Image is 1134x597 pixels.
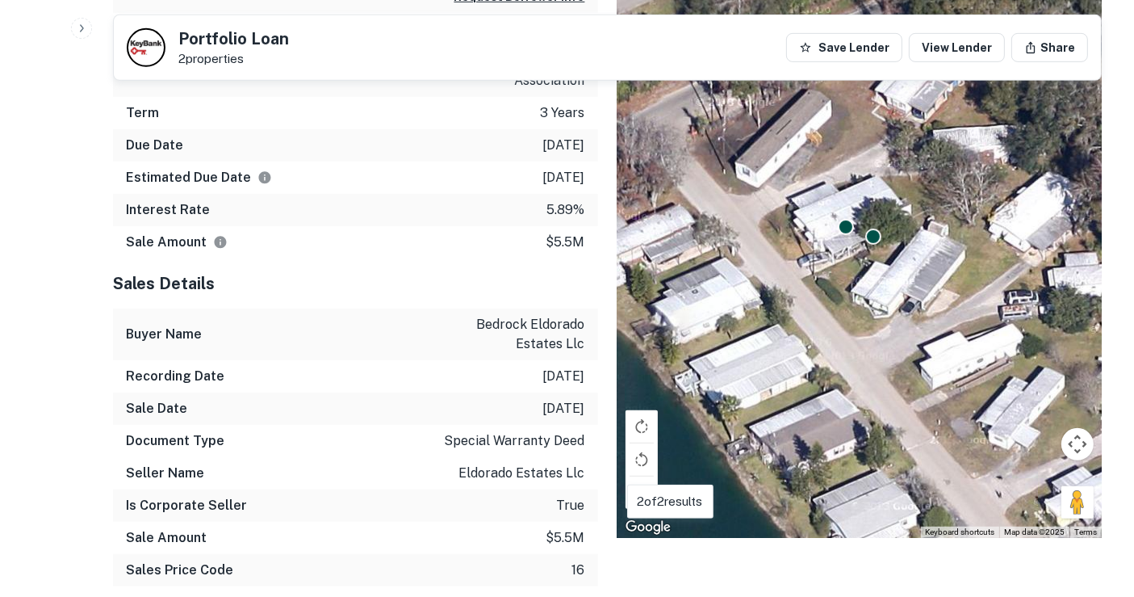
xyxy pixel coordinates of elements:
[1004,528,1065,536] span: Map data ©2025
[626,477,658,509] button: Tilt map
[126,233,228,252] h6: Sale Amount
[440,315,585,354] p: bedrock eldorado estates llc
[638,492,703,511] p: 2 of 2 results
[257,170,272,185] svg: Estimate is based on a standard schedule for this type of loan.
[178,52,289,66] p: 2 properties
[213,235,228,250] svg: The values displayed on the website are for informational purposes only and may be reported incor...
[543,168,585,187] p: [DATE]
[546,528,585,548] p: $5.5m
[1053,416,1134,494] iframe: Chat Widget
[459,464,585,483] p: eldorado estates llc
[925,527,994,538] button: Keyboard shortcuts
[126,528,207,548] h6: Sale Amount
[543,136,585,155] p: [DATE]
[126,431,224,451] h6: Document Type
[126,367,224,386] h6: Recording Date
[1011,33,1088,62] button: Share
[126,200,210,220] h6: Interest Rate
[546,233,585,252] p: $5.5m
[113,271,598,296] h5: Sales Details
[541,103,585,123] p: 3 years
[126,464,204,483] h6: Seller Name
[445,431,585,451] p: special warranty deed
[178,31,289,47] h5: Portfolio Loan
[126,168,272,187] h6: Estimated Due Date
[786,33,902,62] button: Save Lender
[547,200,585,220] p: 5.89%
[126,103,159,123] h6: Term
[126,136,183,155] h6: Due Date
[909,33,1005,62] a: View Lender
[557,496,585,515] p: true
[126,399,187,418] h6: Sale Date
[572,561,585,580] p: 16
[621,517,675,538] img: Google
[1061,486,1094,519] button: Drag Pegman onto the map to open Street View
[626,444,658,476] button: Rotate map counterclockwise
[126,561,233,580] h6: Sales Price Code
[543,399,585,418] p: [DATE]
[126,496,247,515] h6: Is Corporate Seller
[621,517,675,538] a: Open this area in Google Maps (opens a new window)
[126,325,202,344] h6: Buyer Name
[543,367,585,386] p: [DATE]
[626,410,658,443] button: Rotate map clockwise
[1074,528,1097,536] a: Terms (opens in new tab)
